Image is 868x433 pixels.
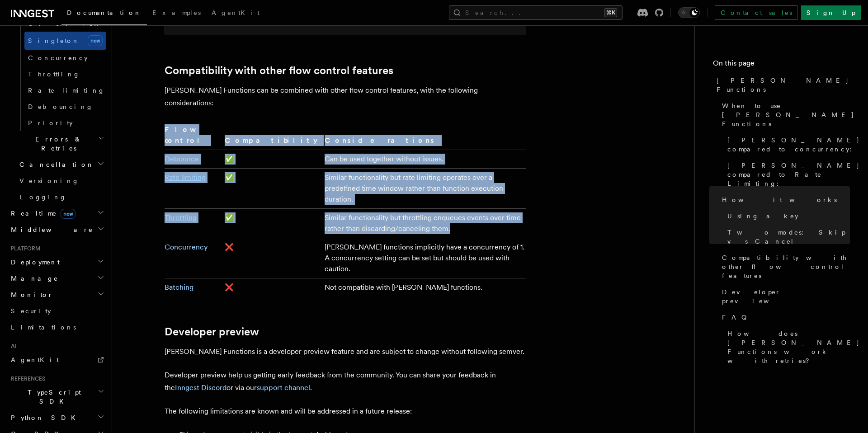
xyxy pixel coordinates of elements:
span: Monitor [7,290,53,299]
td: Similar functionality but throttling enqueues events over time rather than discarding/canceling t... [321,209,526,238]
span: When to use [PERSON_NAME] Functions [722,101,854,128]
span: Rate limiting [28,87,105,94]
button: Toggle dark mode [678,7,700,18]
span: [PERSON_NAME] compared to concurrency: [727,136,860,154]
span: Platform [7,245,41,252]
th: Compatibility [221,124,321,150]
a: Versioning [16,173,106,189]
span: TypeScript SDK [7,388,98,406]
span: Developer preview [722,287,850,306]
a: AgentKit [7,352,106,368]
td: Not compatible with [PERSON_NAME] functions. [321,278,526,297]
span: How does [PERSON_NAME] Functions work with retries? [727,329,860,365]
a: How it works [718,192,850,208]
span: new [88,35,103,46]
a: AgentKit [206,3,265,24]
button: Realtimenew [7,205,106,221]
span: Errors & Retries [16,135,98,153]
a: Developer preview [165,325,259,338]
a: Concurrency [165,243,208,251]
button: Monitor [7,287,106,303]
p: [PERSON_NAME] Functions can be combined with other flow control features, with the following cons... [165,84,526,109]
span: Priority [28,119,73,127]
span: Realtime [7,209,75,218]
button: Search...⌘K [449,5,623,20]
button: TypeScript SDK [7,384,106,409]
button: Middleware [7,221,106,238]
span: [PERSON_NAME] Functions [717,76,850,94]
td: ❌ [221,238,321,278]
span: Cancellation [16,160,94,169]
a: Rate limiting [165,173,206,182]
td: Can be used together without issues. [321,150,526,169]
a: [PERSON_NAME] compared to Rate Limiting: [724,157,850,192]
a: Debouncing [24,99,106,115]
span: Two modes: Skip vs Cancel [727,228,850,246]
a: Examples [147,3,206,24]
td: ✅ [221,150,321,169]
span: Middleware [7,225,93,234]
td: ✅ [221,209,321,238]
a: [PERSON_NAME] compared to concurrency: [724,132,850,157]
span: Logging [19,193,66,201]
button: Cancellation [16,156,106,173]
a: [PERSON_NAME] Functions [713,72,850,98]
a: Developer preview [718,284,850,309]
button: Errors & Retries [16,131,106,156]
a: Two modes: Skip vs Cancel [724,224,850,249]
a: Priority [24,115,106,131]
span: Deployment [7,258,60,267]
p: The following limitations are known and will be addressed in a future release: [165,405,526,418]
span: FAQ [722,313,751,322]
td: [PERSON_NAME] functions implicitly have a concurrency of 1. A concurrency setting can be set but ... [321,238,526,278]
a: support channel [257,383,310,392]
span: Python SDK [7,413,81,422]
span: Using a key [727,212,798,221]
a: Inngest Discord [175,383,226,392]
span: Security [11,307,51,315]
a: When to use [PERSON_NAME] Functions [718,98,850,132]
span: Debouncing [28,103,93,110]
a: Documentation [61,3,147,25]
a: Security [7,303,106,319]
span: AgentKit [212,9,259,16]
span: Concurrency [28,54,88,61]
span: AI [7,343,17,350]
span: Limitations [11,324,76,331]
a: FAQ [718,309,850,325]
a: Using a key [724,208,850,224]
span: Versioning [19,177,79,184]
a: Limitations [7,319,106,335]
a: How does [PERSON_NAME] Functions work with retries? [724,325,850,369]
td: Similar functionality but rate limiting operates over a predefined time window rather than functi... [321,169,526,209]
span: [PERSON_NAME] compared to Rate Limiting: [727,161,860,188]
p: [PERSON_NAME] Functions is a developer preview feature and are subject to change without followin... [165,345,526,358]
a: Debounce [165,155,199,163]
button: Deployment [7,254,106,270]
button: Manage [7,270,106,287]
a: Singletonnew [24,32,106,50]
a: Sign Up [801,5,861,20]
a: Concurrency [24,50,106,66]
span: Examples [152,9,201,16]
kbd: ⌘K [604,8,617,17]
span: Manage [7,274,58,283]
a: Logging [16,189,106,205]
span: AgentKit [11,356,59,363]
div: Flow Controlnew [16,15,106,131]
span: Compatibility with other flow control features [722,253,850,280]
button: Python SDK [7,409,106,426]
span: How it works [722,195,837,204]
td: ✅ [221,169,321,209]
span: Singleton [28,37,80,44]
a: Throttling [165,213,197,222]
span: new [61,209,75,219]
a: Rate limiting [24,82,106,99]
th: Flow control [165,124,221,150]
h4: On this page [713,58,850,72]
a: Throttling [24,66,106,82]
a: Contact sales [715,5,797,20]
a: Compatibility with other flow control features [165,64,393,77]
td: ❌ [221,278,321,297]
span: Throttling [28,71,80,78]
